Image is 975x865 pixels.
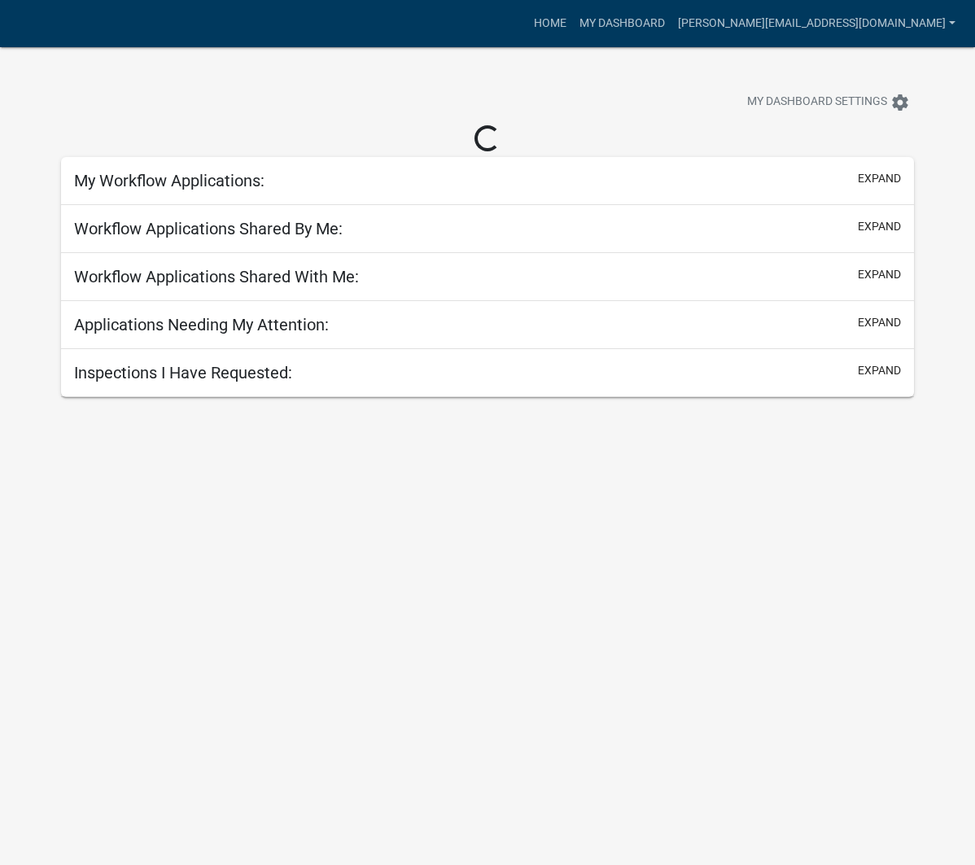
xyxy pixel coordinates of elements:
[890,93,910,112] i: settings
[747,93,887,112] span: My Dashboard Settings
[74,267,359,286] h5: Workflow Applications Shared With Me:
[671,8,962,39] a: [PERSON_NAME][EMAIL_ADDRESS][DOMAIN_NAME]
[858,170,901,187] button: expand
[858,362,901,379] button: expand
[74,171,265,190] h5: My Workflow Applications:
[74,363,292,382] h5: Inspections I Have Requested:
[527,8,573,39] a: Home
[74,315,329,334] h5: Applications Needing My Attention:
[858,266,901,283] button: expand
[858,314,901,331] button: expand
[74,219,343,238] h5: Workflow Applications Shared By Me:
[858,218,901,235] button: expand
[573,8,671,39] a: My Dashboard
[734,86,923,118] button: My Dashboard Settingssettings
